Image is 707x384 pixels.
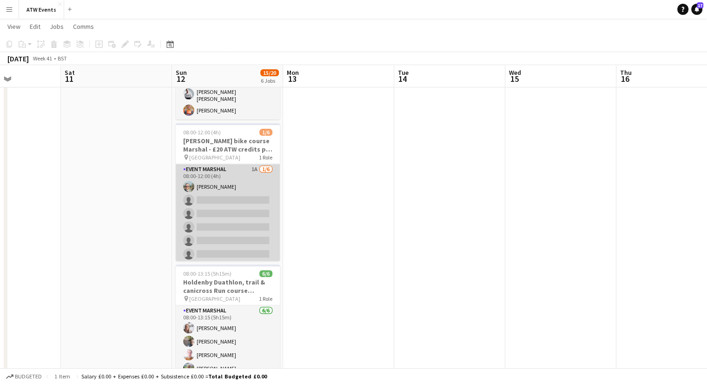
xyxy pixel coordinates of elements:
span: Total Budgeted £0.00 [208,373,267,380]
span: Week 41 [31,55,54,62]
a: 17 [691,4,702,15]
span: Budgeted [15,373,42,380]
a: View [4,20,24,33]
span: 12 [174,73,187,84]
span: 13 [285,73,299,84]
app-card-role: Event Marshal3/307:45-13:15 (5h30m)[PERSON_NAME][PERSON_NAME] [PERSON_NAME][PERSON_NAME] [176,58,280,119]
span: View [7,22,20,31]
span: 6/6 [259,270,272,277]
span: Mon [287,68,299,77]
span: 08:00-12:00 (4h) [183,129,221,136]
span: 1 Role [259,154,272,161]
h3: [PERSON_NAME] bike course Marshal - £20 ATW credits per hour [176,137,280,153]
span: 1 item [51,373,73,380]
a: Edit [26,20,44,33]
div: [DATE] [7,54,29,63]
span: [GEOGRAPHIC_DATA] [189,295,240,302]
a: Jobs [46,20,67,33]
span: 1 Role [259,295,272,302]
app-card-role: Event Marshal1A1/608:00-12:00 (4h)[PERSON_NAME] [176,164,280,263]
span: 14 [396,73,409,84]
span: Sat [65,68,75,77]
span: Edit [30,22,40,31]
span: 1/6 [259,129,272,136]
span: [GEOGRAPHIC_DATA] [189,154,240,161]
button: ATW Events [19,0,64,19]
app-job-card: 08:00-12:00 (4h)1/6[PERSON_NAME] bike course Marshal - £20 ATW credits per hour [GEOGRAPHIC_DATA]... [176,123,280,261]
span: 15/20 [260,69,279,76]
span: Comms [73,22,94,31]
span: Thu [620,68,632,77]
span: Tue [398,68,409,77]
span: Jobs [50,22,64,31]
span: 16 [619,73,632,84]
span: 11 [63,73,75,84]
button: Budgeted [5,371,43,382]
span: 17 [697,2,703,8]
span: 15 [508,73,521,84]
span: 08:00-13:15 (5h15m) [183,270,231,277]
span: Wed [509,68,521,77]
a: Comms [69,20,98,33]
h3: Holdenby Duathlon, trail & canicross Run course Marshal - £20 ATW credits per hour [176,278,280,295]
div: 6 Jobs [261,77,278,84]
span: Sun [176,68,187,77]
div: BST [58,55,67,62]
div: Salary £0.00 + Expenses £0.00 + Subsistence £0.00 = [81,373,267,380]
